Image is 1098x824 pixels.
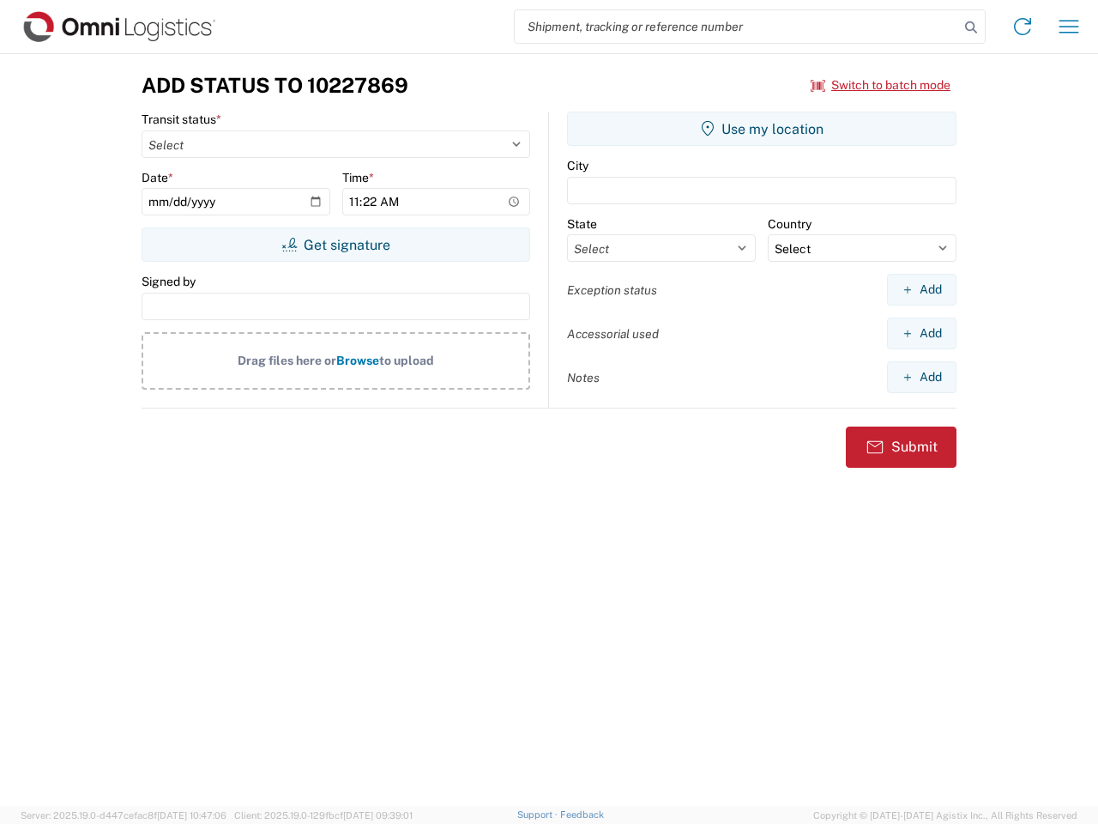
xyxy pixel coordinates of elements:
[234,810,413,821] span: Client: 2025.19.0-129fbcf
[567,282,657,298] label: Exception status
[517,809,560,820] a: Support
[887,318,956,349] button: Add
[342,170,374,185] label: Time
[887,274,956,306] button: Add
[567,326,659,342] label: Accessorial used
[343,810,413,821] span: [DATE] 09:39:01
[567,370,600,385] label: Notes
[567,158,588,173] label: City
[238,354,336,367] span: Drag files here or
[142,112,221,127] label: Transit status
[142,227,530,262] button: Get signature
[567,216,597,232] label: State
[813,808,1077,823] span: Copyright © [DATE]-[DATE] Agistix Inc., All Rights Reserved
[887,361,956,393] button: Add
[515,10,959,43] input: Shipment, tracking or reference number
[142,73,408,98] h3: Add Status to 10227869
[336,354,379,367] span: Browse
[768,216,811,232] label: Country
[21,810,226,821] span: Server: 2025.19.0-d447cefac8f
[142,170,173,185] label: Date
[379,354,434,367] span: to upload
[811,71,950,100] button: Switch to batch mode
[567,112,956,146] button: Use my location
[560,809,604,820] a: Feedback
[142,274,196,289] label: Signed by
[157,810,226,821] span: [DATE] 10:47:06
[846,427,956,468] button: Submit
